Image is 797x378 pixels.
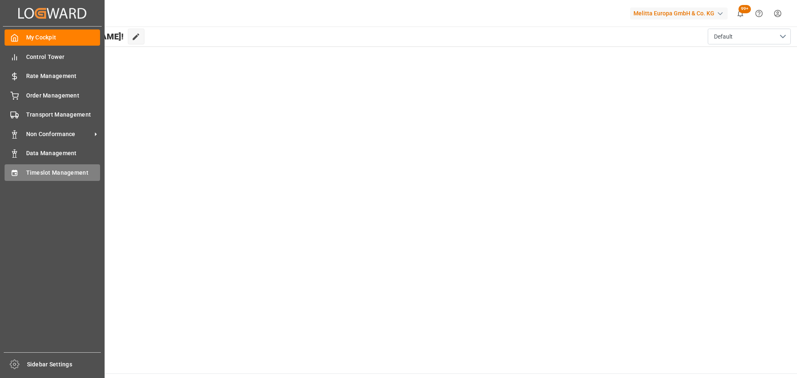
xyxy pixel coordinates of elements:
span: 99+ [738,5,751,13]
button: open menu [708,29,791,44]
a: Rate Management [5,68,100,84]
span: Sidebar Settings [27,360,101,369]
span: Non Conformance [26,130,92,139]
span: Timeslot Management [26,168,100,177]
a: Timeslot Management [5,164,100,180]
span: Transport Management [26,110,100,119]
span: Hello [PERSON_NAME]! [34,29,124,44]
span: Control Tower [26,53,100,61]
span: Order Management [26,91,100,100]
span: Data Management [26,149,100,158]
div: Melitta Europa GmbH & Co. KG [630,7,728,20]
a: Order Management [5,87,100,103]
a: Data Management [5,145,100,161]
button: Help Center [750,4,768,23]
a: Transport Management [5,107,100,123]
a: Control Tower [5,49,100,65]
button: show 100 new notifications [731,4,750,23]
a: My Cockpit [5,29,100,46]
span: My Cockpit [26,33,100,42]
button: Melitta Europa GmbH & Co. KG [630,5,731,21]
span: Default [714,32,733,41]
span: Rate Management [26,72,100,80]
